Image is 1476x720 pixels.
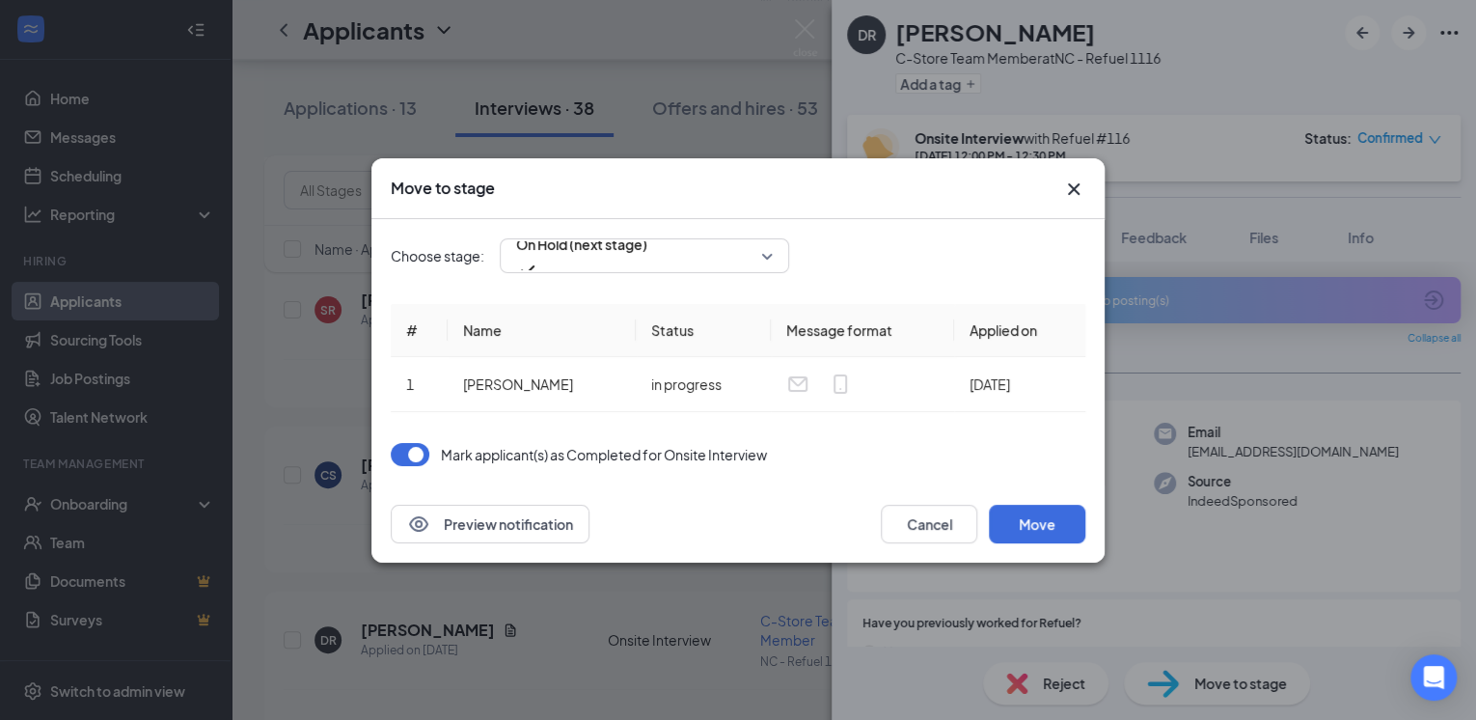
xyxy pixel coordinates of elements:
[448,357,636,412] td: [PERSON_NAME]
[829,373,852,396] svg: MobileSms
[391,178,495,199] h3: Move to stage
[391,304,448,357] th: #
[954,304,1085,357] th: Applied on
[636,304,771,357] th: Status
[391,505,589,543] button: EyePreview notification
[1062,178,1085,201] button: Close
[391,245,484,266] span: Choose stage:
[786,373,809,396] svg: Email
[954,357,1085,412] td: [DATE]
[516,230,647,259] span: On Hold (next stage)
[771,304,954,357] th: Message format
[406,375,414,393] span: 1
[636,357,771,412] td: in progress
[407,512,430,536] svg: Eye
[989,505,1085,543] button: Move
[1410,654,1457,701] div: Open Intercom Messenger
[441,445,767,464] p: Mark applicant(s) as Completed for Onsite Interview
[448,304,636,357] th: Name
[1062,178,1085,201] svg: Cross
[881,505,977,543] button: Cancel
[516,259,539,282] svg: Checkmark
